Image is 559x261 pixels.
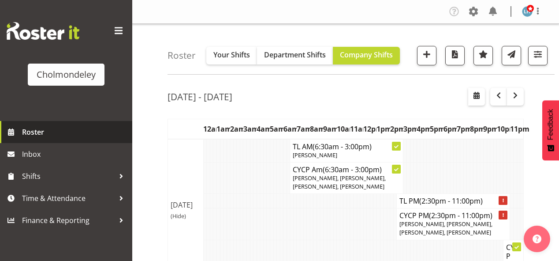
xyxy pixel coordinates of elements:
button: Highlight an important date within the roster. [473,46,493,65]
button: Your Shifts [206,47,257,64]
button: Send a list of all shifts for the selected filtered period to all rostered employees. [502,46,521,65]
button: Select a specific date within the roster. [468,88,485,106]
h2: [DATE] - [DATE] [168,91,232,102]
th: 12am [203,119,216,139]
th: 3am [243,119,257,139]
span: Department Shifts [264,50,326,60]
th: 5am [270,119,283,139]
img: Rosterit website logo [7,22,79,40]
th: 11pm [510,119,524,139]
span: Company Shifts [340,50,393,60]
th: 10am [337,119,350,139]
th: 6pm [443,119,457,139]
img: lisa-hurry756.jpg [522,6,533,17]
th: 3pm [403,119,417,139]
button: Download a PDF of the roster according to the set date range. [445,46,465,65]
span: Your Shifts [213,50,250,60]
h4: Roster [168,50,196,61]
th: 8am [310,119,323,139]
span: Finance & Reporting [22,214,115,227]
span: (2:30pm - 11:00pm) [429,211,492,220]
span: [PERSON_NAME] [293,151,337,159]
span: Time & Attendance [22,192,115,205]
th: 9am [323,119,336,139]
th: 11am [350,119,363,139]
th: 12pm [363,119,376,139]
h4: TL PM [399,197,507,205]
th: 7pm [457,119,470,139]
span: Roster [22,125,128,139]
span: (2:30pm - 11:00pm) [419,196,483,206]
th: 1pm [376,119,390,139]
span: (Hide) [171,212,186,220]
th: 7am [297,119,310,139]
span: [PERSON_NAME], [PERSON_NAME], [PERSON_NAME], [PERSON_NAME] [293,174,386,190]
span: [PERSON_NAME], [PERSON_NAME], [PERSON_NAME], [PERSON_NAME] [399,220,492,236]
span: Inbox [22,148,128,161]
th: 1am [216,119,230,139]
img: help-xxl-2.png [533,235,541,243]
th: 9pm [483,119,496,139]
span: (6:30am - 3:00pm) [313,142,372,151]
th: 10pm [497,119,510,139]
th: 4pm [417,119,430,139]
span: Shifts [22,170,115,183]
span: Feedback [547,109,555,140]
th: 2pm [390,119,403,139]
h4: CYCP Am [293,165,400,174]
button: Department Shifts [257,47,333,64]
button: Add a new shift [417,46,436,65]
span: (6:30am - 3:00pm) [323,165,382,174]
button: Filter Shifts [528,46,548,65]
h4: CYCP PM [399,211,507,220]
th: 5pm [430,119,443,139]
button: Feedback - Show survey [542,100,559,160]
button: Company Shifts [333,47,400,64]
th: 8pm [470,119,483,139]
th: 4am [257,119,270,139]
th: 6am [283,119,297,139]
th: 2am [230,119,243,139]
div: Cholmondeley [37,68,96,81]
h4: TL AM [293,142,400,151]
